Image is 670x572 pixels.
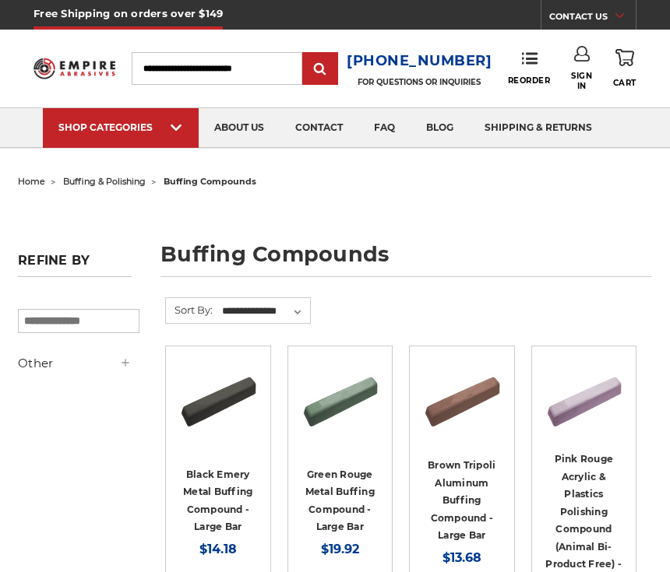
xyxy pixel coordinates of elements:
h1: buffing compounds [160,244,652,277]
a: Cart [613,46,636,90]
a: about us [199,108,280,148]
img: Black Stainless Steel Buffing Compound [177,357,259,440]
input: Submit [305,54,336,85]
a: buffing & polishing [63,176,146,187]
a: Reorder [508,51,551,85]
p: FOR QUESTIONS OR INQUIRIES [347,77,492,87]
span: $14.18 [199,542,237,556]
img: Empire Abrasives [33,53,115,85]
a: Black Emery Metal Buffing Compound - Large Bar [183,468,252,533]
img: Brown Tripoli Aluminum Buffing Compound [421,357,503,440]
a: home [18,176,45,187]
span: $19.92 [321,542,359,556]
h5: Refine by [18,253,132,277]
a: Green Rouge Metal Buffing Compound - Large Bar [305,468,375,533]
h5: Other [18,354,132,373]
div: SHOP CATEGORIES [58,121,183,133]
span: buffing compounds [164,176,256,187]
a: CONTACT US [549,8,636,30]
span: Reorder [508,75,551,86]
a: blog [411,108,469,148]
a: shipping & returns [469,108,608,148]
a: Brown Tripoli Aluminum Buffing Compound - Large Bar [428,459,495,541]
span: $13.68 [443,550,481,565]
select: Sort By: [220,300,310,323]
span: Cart [613,78,636,88]
img: Green Rouge Aluminum Buffing Compound [299,357,382,440]
span: Sign In [571,71,592,91]
img: Pink Plastic Polishing Compound [543,357,626,440]
label: Sort By: [166,298,213,321]
a: faq [358,108,411,148]
a: contact [280,108,358,148]
a: [PHONE_NUMBER] [347,50,492,72]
